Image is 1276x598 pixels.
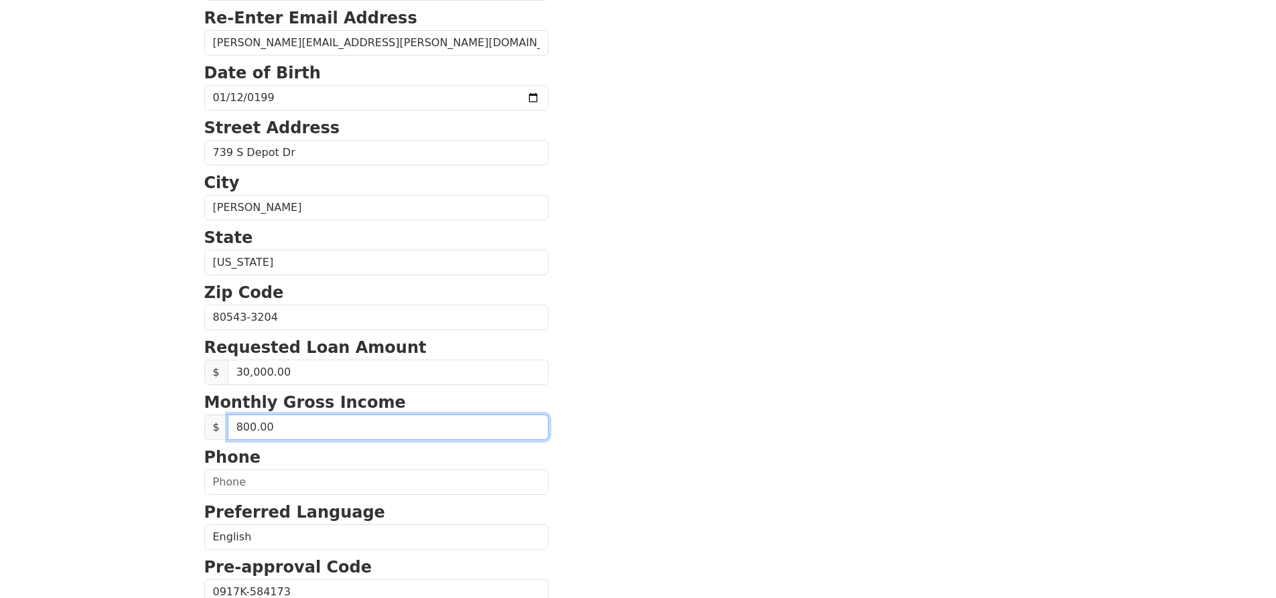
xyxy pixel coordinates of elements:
[204,305,549,330] input: Zip Code
[228,415,549,440] input: 0.00
[204,30,549,56] input: Re-Enter Email Address
[204,415,228,440] span: $
[204,195,549,220] input: City
[204,64,321,82] strong: Date of Birth
[204,140,549,165] input: Street Address
[204,469,549,495] input: Phone
[204,9,417,27] strong: Re-Enter Email Address
[204,503,385,522] strong: Preferred Language
[204,228,253,247] strong: State
[204,338,427,357] strong: Requested Loan Amount
[204,558,372,577] strong: Pre-approval Code
[204,390,549,415] p: Monthly Gross Income
[228,360,549,385] input: Requested Loan Amount
[204,119,340,137] strong: Street Address
[204,360,228,385] span: $
[204,283,284,302] strong: Zip Code
[204,173,240,192] strong: City
[204,448,261,467] strong: Phone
